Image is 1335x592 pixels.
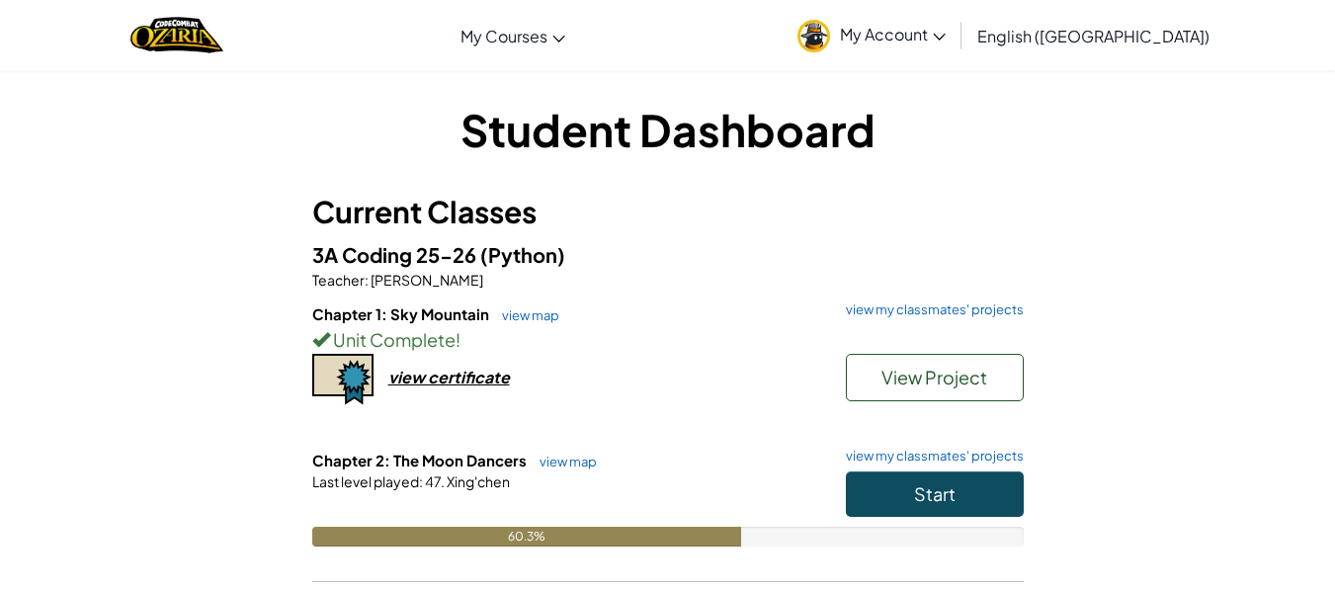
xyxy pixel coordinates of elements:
span: Chapter 2: The Moon Dancers [312,451,530,469]
button: View Project [846,354,1024,401]
span: : [365,271,369,289]
img: certificate-icon.png [312,354,374,405]
button: Start [846,471,1024,517]
img: avatar [797,20,830,52]
span: My Account [840,24,946,44]
a: view my classmates' projects [836,303,1024,316]
span: My Courses [460,26,547,46]
h1: Student Dashboard [312,99,1024,160]
h3: Current Classes [312,190,1024,234]
a: My Account [788,4,956,66]
a: view map [530,454,597,469]
span: Chapter 1: Sky Mountain [312,304,492,323]
div: 60.3% [312,527,741,547]
span: English ([GEOGRAPHIC_DATA]) [977,26,1210,46]
a: English ([GEOGRAPHIC_DATA]) [967,9,1219,62]
span: 47. [423,472,445,490]
div: view certificate [388,367,510,387]
span: [PERSON_NAME] [369,271,483,289]
a: My Courses [451,9,575,62]
span: (Python) [480,242,565,267]
span: ! [456,328,460,351]
span: View Project [881,366,987,388]
span: Unit Complete [330,328,456,351]
a: view my classmates' projects [836,450,1024,463]
a: Ozaria by CodeCombat logo [130,15,222,55]
a: view certificate [312,367,510,387]
a: view map [492,307,559,323]
span: Xing'chen [445,472,510,490]
span: Teacher [312,271,365,289]
span: Last level played [312,472,419,490]
img: Home [130,15,222,55]
span: : [419,472,423,490]
span: 3A Coding 25-26 [312,242,480,267]
span: Start [914,482,956,505]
